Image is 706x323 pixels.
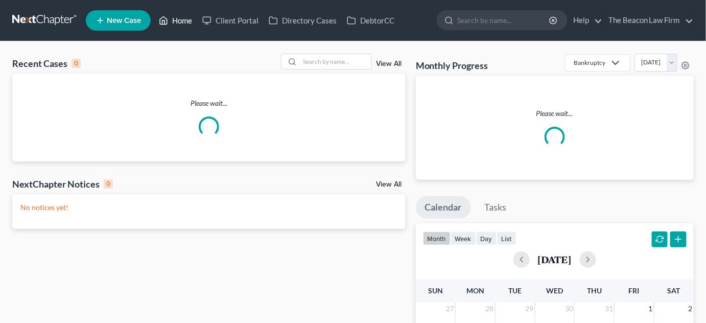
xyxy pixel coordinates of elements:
[300,54,371,69] input: Search by name...
[12,178,113,190] div: NextChapter Notices
[20,202,397,213] p: No notices yet!
[12,98,406,108] p: Please wait...
[264,11,342,30] a: Directory Cases
[12,57,81,70] div: Recent Cases
[476,196,516,219] a: Tasks
[376,181,402,188] a: View All
[497,232,516,245] button: list
[648,303,654,315] span: 1
[568,11,602,30] a: Help
[457,11,551,30] input: Search by name...
[104,179,113,189] div: 0
[525,303,535,315] span: 29
[603,11,693,30] a: The Beacon Law Firm
[416,59,488,72] h3: Monthly Progress
[668,286,680,295] span: Sat
[466,286,484,295] span: Mon
[476,232,497,245] button: day
[538,254,572,265] h2: [DATE]
[574,58,605,67] div: Bankruptcy
[342,11,399,30] a: DebtorCC
[376,60,402,67] a: View All
[423,232,451,245] button: month
[604,303,614,315] span: 31
[107,17,141,25] span: New Case
[72,59,81,68] div: 0
[546,286,563,295] span: Wed
[445,303,455,315] span: 27
[451,232,476,245] button: week
[485,303,495,315] span: 28
[416,196,471,219] a: Calendar
[428,286,443,295] span: Sun
[587,286,602,295] span: Thu
[508,286,522,295] span: Tue
[688,303,694,315] span: 2
[629,286,640,295] span: Fri
[197,11,264,30] a: Client Portal
[564,303,574,315] span: 30
[154,11,197,30] a: Home
[424,108,686,119] p: Please wait...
